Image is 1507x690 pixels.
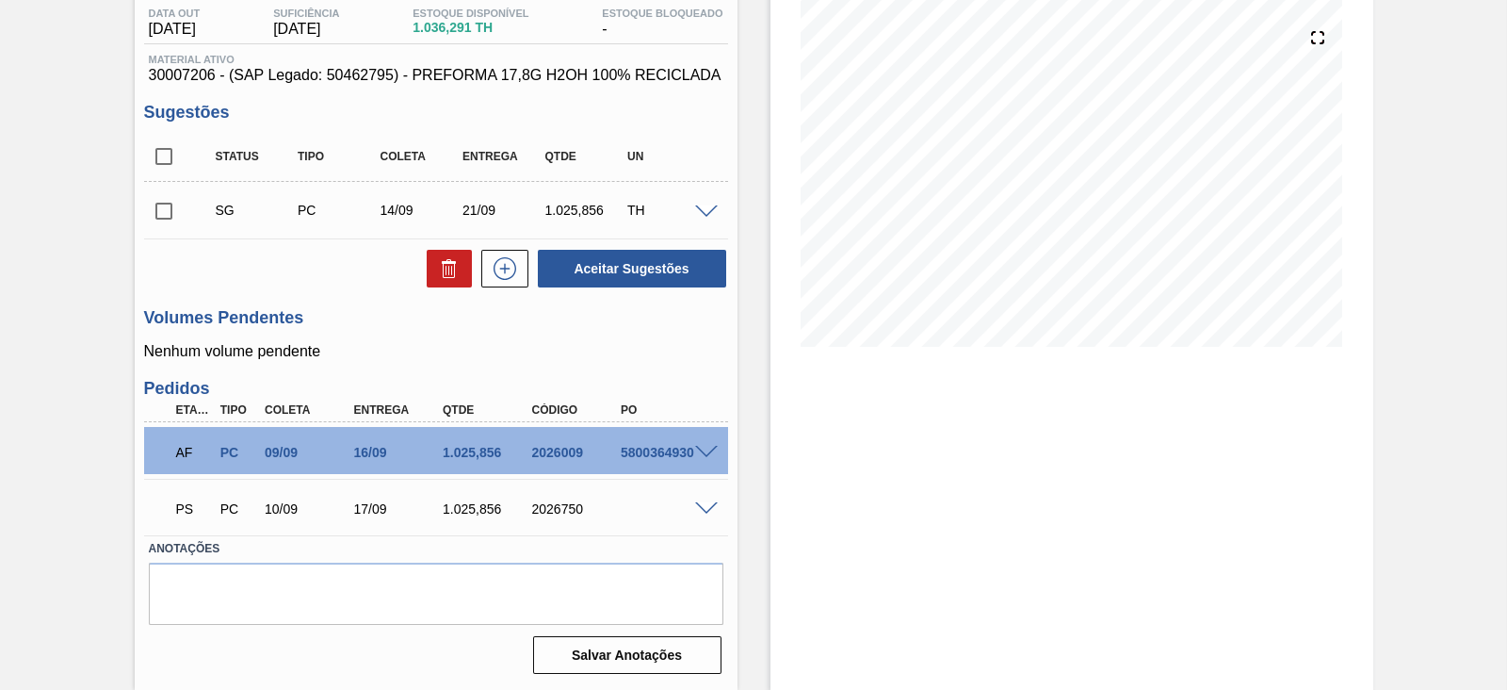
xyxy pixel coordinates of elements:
h3: Sugestões [144,103,728,123]
div: Pedido de Compra [216,501,261,517]
div: Coleta [260,403,358,417]
p: AF [176,445,212,460]
label: Anotações [149,535,723,563]
div: 14/09/2025 [376,203,466,218]
div: Status [211,150,301,163]
p: PS [176,501,212,517]
div: Aceitar Sugestões [528,248,728,289]
button: Aceitar Sugestões [538,250,726,287]
div: Código [527,403,625,417]
p: Nenhum volume pendente [144,343,728,360]
div: 1.025,856 [541,203,631,218]
div: Sugestão Criada [211,203,301,218]
span: Material ativo [149,54,723,65]
h3: Volumes Pendentes [144,308,728,328]
span: [DATE] [273,21,339,38]
span: Data out [149,8,201,19]
div: Coleta [376,150,466,163]
div: Tipo [293,150,383,163]
div: Nova sugestão [472,250,528,287]
div: 5800364930 [616,445,714,460]
div: TH [623,203,713,218]
button: Salvar Anotações [533,636,721,674]
span: Estoque Bloqueado [602,8,722,19]
div: Aguardando PC SAP [171,488,217,530]
div: 16/09/2025 [349,445,447,460]
div: 2026009 [527,445,625,460]
span: Estoque Disponível [413,8,528,19]
div: Qtde [541,150,631,163]
div: Entrega [458,150,548,163]
div: Pedido de Compra [216,445,261,460]
div: 17/09/2025 [349,501,447,517]
div: PO [616,403,714,417]
div: Qtde [438,403,536,417]
div: - [597,8,727,38]
div: Excluir Sugestões [417,250,472,287]
div: Pedido de Compra [293,203,383,218]
div: UN [623,150,713,163]
span: 30007206 - (SAP Legado: 50462795) - PREFORMA 17,8G H2OH 100% RECICLADA [149,67,723,84]
div: Aguardando Faturamento [171,432,217,473]
div: Tipo [216,403,261,417]
div: 1.025,856 [438,501,536,517]
div: 21/09/2025 [458,203,548,218]
div: 2026750 [527,501,625,517]
h3: Pedidos [144,379,728,399]
span: Suficiência [273,8,339,19]
div: 1.025,856 [438,445,536,460]
div: 10/09/2025 [260,501,358,517]
span: [DATE] [149,21,201,38]
div: Etapa [171,403,217,417]
span: 1.036,291 TH [413,21,528,35]
div: 09/09/2025 [260,445,358,460]
div: Entrega [349,403,447,417]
